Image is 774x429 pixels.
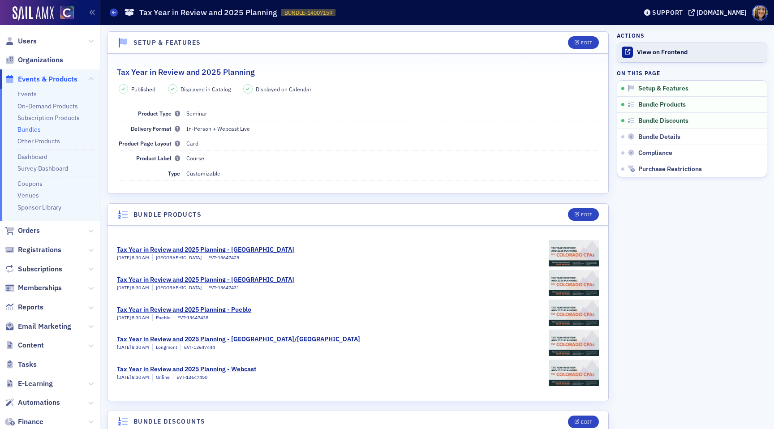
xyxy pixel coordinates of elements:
[284,9,332,17] span: BUNDLE-14007159
[17,137,60,145] a: Other Products
[568,208,599,221] button: Edit
[117,275,294,284] div: Tax Year in Review and 2025 Planning - [GEOGRAPHIC_DATA]
[174,314,208,322] div: EVT-13647438
[18,245,61,255] span: Registrations
[581,212,592,217] div: Edit
[5,226,40,236] a: Orders
[117,298,599,328] a: Tax Year in Review and 2025 Planning - Pueblo[DATE] 8:30 AMPuebloEVT-13647438
[117,254,132,261] span: [DATE]
[617,69,767,77] h4: On this page
[5,379,53,389] a: E-Learning
[117,284,132,291] span: [DATE]
[18,340,44,350] span: Content
[186,110,207,117] span: Seminar
[617,43,767,62] a: View on Frontend
[173,374,207,381] div: EVT-13647450
[638,117,688,125] span: Bundle Discounts
[5,36,37,46] a: Users
[136,154,180,162] span: Product Label
[132,344,149,350] span: 8:30 AM
[18,264,62,274] span: Subscriptions
[117,344,132,350] span: [DATE]
[117,66,254,78] h2: Tax Year in Review and 2025 Planning
[18,36,37,46] span: Users
[581,40,592,45] div: Edit
[18,226,40,236] span: Orders
[256,85,312,93] span: Displayed on Calendar
[186,125,250,132] span: In-Person + Webcast Live
[152,344,177,351] div: Longmont
[18,398,60,408] span: Automations
[5,360,37,369] a: Tasks
[5,55,63,65] a: Organizations
[18,360,37,369] span: Tasks
[117,365,256,374] div: Tax Year in Review and 2025 Planning - Webcast
[5,264,62,274] a: Subscriptions
[17,203,61,211] a: Sponsor Library
[638,101,686,109] span: Bundle Products
[17,90,37,98] a: Events
[581,420,592,425] div: Edit
[638,133,680,141] span: Bundle Details
[186,151,598,165] dd: Course
[17,125,41,133] a: Bundles
[638,85,688,93] span: Setup & Features
[5,245,61,255] a: Registrations
[60,6,74,20] img: SailAMX
[18,417,43,427] span: Finance
[152,284,202,292] div: [GEOGRAPHIC_DATA]
[18,74,77,84] span: Events & Products
[752,5,768,21] span: Profile
[138,110,180,117] span: Product Type
[117,238,599,268] a: Tax Year in Review and 2025 Planning - [GEOGRAPHIC_DATA][DATE] 8:30 AM[GEOGRAPHIC_DATA]EVT-13647425
[568,416,599,428] button: Edit
[688,9,750,16] button: [DOMAIN_NAME]
[181,85,231,93] span: Displayed in Catalog
[152,374,170,381] div: Online
[5,398,60,408] a: Automations
[568,36,599,49] button: Edit
[5,417,43,427] a: Finance
[18,379,53,389] span: E-Learning
[205,284,239,292] div: EVT-13647431
[186,140,198,147] span: Card
[152,314,171,322] div: Pueblo
[17,164,68,172] a: Survey Dashboard
[131,125,180,132] span: Delivery Format
[18,55,63,65] span: Organizations
[617,31,645,39] h4: Actions
[5,340,44,350] a: Content
[638,165,702,173] span: Purchase Restrictions
[18,302,43,312] span: Reports
[697,9,747,17] div: [DOMAIN_NAME]
[5,302,43,312] a: Reports
[17,180,43,188] a: Coupons
[132,254,149,261] span: 8:30 AM
[117,328,599,358] a: Tax Year in Review and 2025 Planning - [GEOGRAPHIC_DATA]/[GEOGRAPHIC_DATA][DATE] 8:30 AMLongmontE...
[13,6,54,21] img: SailAMX
[181,344,215,351] div: EVT-13647444
[117,305,251,314] div: Tax Year in Review and 2025 Planning - Pueblo
[205,254,239,262] div: EVT-13647425
[18,283,62,293] span: Memberships
[17,191,39,199] a: Venues
[637,48,762,56] div: View on Frontend
[117,374,132,380] span: [DATE]
[133,417,205,426] h4: Bundle Discounts
[117,358,599,388] a: Tax Year in Review and 2025 Planning - Webcast[DATE] 8:30 AMOnlineEVT-13647450
[139,7,277,18] h1: Tax Year in Review and 2025 Planning
[152,254,202,262] div: [GEOGRAPHIC_DATA]
[186,166,598,180] dd: Customizable
[54,6,74,21] a: View Homepage
[17,153,47,161] a: Dashboard
[132,284,149,291] span: 8:30 AM
[5,74,77,84] a: Events & Products
[133,210,202,219] h4: Bundle Products
[119,140,180,147] span: Product Page Layout
[5,322,71,331] a: Email Marketing
[18,322,71,331] span: Email Marketing
[132,314,149,321] span: 8:30 AM
[117,268,599,298] a: Tax Year in Review and 2025 Planning - [GEOGRAPHIC_DATA][DATE] 8:30 AM[GEOGRAPHIC_DATA]EVT-13647431
[133,38,201,47] h4: Setup & Features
